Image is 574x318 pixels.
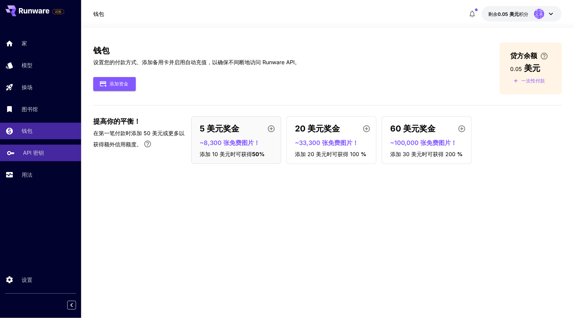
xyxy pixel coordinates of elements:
[22,276,32,284] p: 设置
[200,138,278,147] p: ~8,300 张免费图片！
[295,123,340,135] p: 20 美元奖金
[141,137,154,151] button: 奖金仅适用于您的第一笔付款，前 30 美元的最高 1,000%。
[200,151,236,157] span: 添加 10 美元时
[22,83,32,91] p: 操场
[534,9,544,19] div: 未定义未定义
[457,151,463,157] span: %
[522,77,545,85] font: 一次性付款
[109,80,128,88] font: 添加资金
[510,66,522,72] span: 0.05
[52,9,64,14] span: 试验
[510,51,538,61] span: 贷方余额
[252,151,265,157] span: 50%
[390,123,435,135] p: 60 美元奖金
[93,116,141,126] span: 提高你的平衡！
[200,123,239,135] p: 5 美元奖金
[361,151,366,157] span: %
[498,11,519,17] span: 0.05 美元
[93,10,104,18] nav: 面包屑
[22,171,32,179] p: 用法
[93,46,300,55] h3: 钱包
[524,63,541,73] span: 美元
[22,61,32,69] p: 模型
[72,299,81,311] div: 折叠侧边栏
[93,58,300,66] p: 设置您的付款方式、添加备用卡并启用自动充值，以确保不间断地访问 Runware API。
[23,149,44,157] p: API 密钥
[482,6,562,22] button: 0.05 美元未定义未定义
[22,127,32,135] p: 钱包
[93,10,104,18] a: 钱包
[489,10,529,18] p: 剩余
[390,151,455,157] span: 添加 30 美元时可获得 200
[22,39,27,47] p: 家
[93,130,184,148] span: 在第一笔付款时添加 50 美元或更多以获得额外信用额度。
[67,301,76,310] button: 折叠侧边栏
[52,7,64,16] span: 添加您的支付卡以启用完整的平台功能。
[538,52,551,60] button: 输入您的卡详细信息并选择自动充值金额以避免服务中断。 当您的信用额度降至设定金额的最后 10% 时，我们会自动为您的帐户充值。 为了保持您的服务平稳运行，请考虑选择更高的自动充值值。
[22,105,38,113] p: 图书馆
[390,138,469,147] p: ~100,000 张免费图片！
[200,150,278,158] p: 可获得
[295,138,373,147] p: ~33,300 张免费图片！
[519,11,529,17] span: 积分
[510,76,548,86] button: 进行一次性、非经常性付款
[489,10,529,18] div: 0.05 美元
[93,77,136,91] button: 添加资金
[295,151,359,157] span: 添加 20 美元时可获得 100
